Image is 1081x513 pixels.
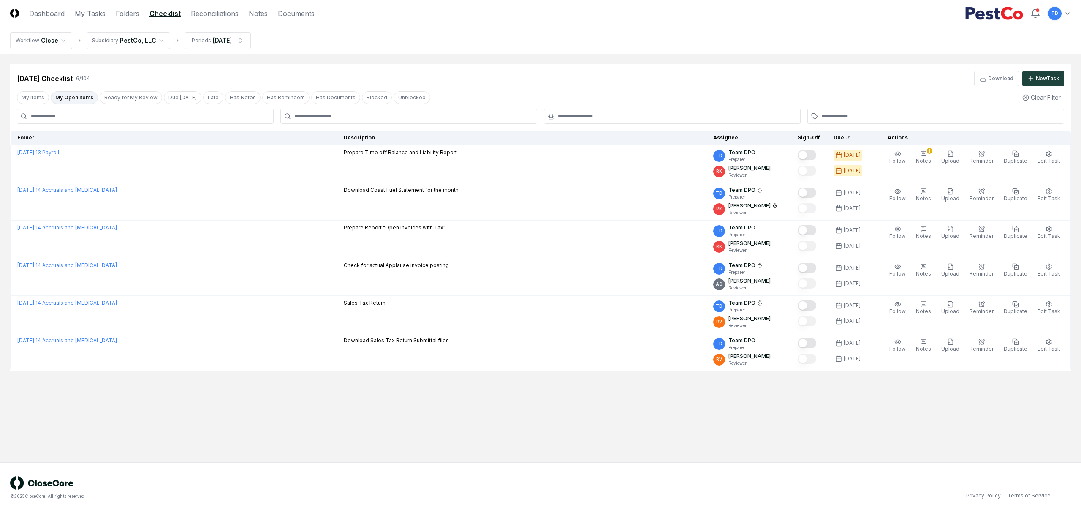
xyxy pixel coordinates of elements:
p: Reviewer [728,172,771,178]
a: [DATE]:14 Accruals and [MEDICAL_DATA] [17,300,117,306]
div: Actions [881,134,1064,142]
p: Preparer [728,232,755,238]
button: Mark complete [798,241,816,251]
img: Logo [10,9,19,18]
p: Reviewer [728,285,771,291]
p: Team DPO [728,262,755,269]
p: Team DPO [728,299,755,307]
a: My Tasks [75,8,106,19]
p: Reviewer [728,360,771,366]
button: Follow [888,299,907,317]
p: Download Coast Fuel Statement for the month [344,186,459,194]
button: Upload [940,149,961,166]
a: Documents [278,8,315,19]
p: Reviewer [728,322,771,329]
p: [PERSON_NAME] [728,277,771,285]
span: Follow [889,270,906,277]
button: Mark complete [798,188,816,198]
button: Reminder [968,149,995,166]
button: Mark complete [798,203,816,213]
span: [DATE] : [17,300,35,306]
span: Notes [916,270,931,277]
button: Follow [888,186,907,204]
p: Team DPO [728,337,755,344]
button: Edit Task [1036,186,1062,204]
p: Sales Tax Return [344,299,386,307]
div: [DATE] [844,167,861,175]
a: [DATE]:14 Accruals and [MEDICAL_DATA] [17,224,117,231]
a: [DATE]:14 Accruals and [MEDICAL_DATA] [17,262,117,268]
span: Edit Task [1038,346,1060,352]
button: Unblocked [394,91,430,104]
div: 6 / 104 [76,75,90,82]
span: TD [716,153,722,159]
span: Upload [941,158,959,164]
div: [DATE] [844,242,861,250]
button: Upload [940,262,961,279]
th: Sign-Off [791,131,827,145]
button: Notes [914,186,933,204]
button: Edit Task [1036,299,1062,317]
p: [PERSON_NAME] [728,352,771,360]
p: Preparer [728,344,755,351]
button: TD [1047,6,1062,21]
button: Mark complete [798,150,816,160]
div: Periods [192,37,211,44]
span: Upload [941,308,959,314]
span: RK [716,168,722,175]
span: Reminder [970,270,994,277]
button: My Open Items [51,91,98,104]
span: Notes [916,158,931,164]
a: [DATE]:14 Accruals and [MEDICAL_DATA] [17,337,117,344]
p: Reviewer [728,210,777,216]
span: Duplicate [1004,346,1027,352]
span: Reminder [970,233,994,239]
span: Duplicate [1004,270,1027,277]
span: Edit Task [1038,308,1060,314]
div: Subsidiary [92,37,118,44]
span: RK [716,243,722,250]
button: Notes [914,337,933,355]
button: My Items [17,91,49,104]
span: [DATE] : [17,149,35,156]
p: Prepare Report "Open Invoices with Tax" [344,224,445,232]
span: Reminder [970,308,994,314]
div: [DATE] [844,280,861,287]
span: Reminder [970,158,994,164]
button: Reminder [968,186,995,204]
span: AG [716,281,722,287]
p: [PERSON_NAME] [728,315,771,322]
button: Mark complete [798,316,816,326]
span: Upload [941,233,959,239]
span: TD [716,228,722,234]
span: Follow [889,308,906,314]
div: Workflow [16,37,39,44]
button: Mark complete [798,263,816,273]
span: [DATE] : [17,337,35,344]
div: 1 [927,148,932,154]
span: Follow [889,195,906,202]
span: Duplicate [1004,233,1027,239]
span: Notes [916,195,931,202]
button: Has Documents [311,91,360,104]
span: Duplicate [1004,158,1027,164]
button: Edit Task [1036,337,1062,355]
a: Privacy Policy [966,492,1001,499]
span: TD [1051,10,1058,16]
span: [DATE] : [17,262,35,268]
nav: breadcrumb [10,32,251,49]
button: Periods[DATE] [185,32,251,49]
span: Duplicate [1004,195,1027,202]
img: PestCo logo [965,7,1024,20]
button: Has Notes [225,91,261,104]
button: 1Notes [914,149,933,166]
span: RV [716,356,722,363]
button: Duplicate [1002,299,1029,317]
span: [DATE] : [17,224,35,231]
button: Follow [888,224,907,242]
p: [PERSON_NAME] [728,240,771,247]
button: Mark complete [798,338,816,348]
button: Follow [888,262,907,279]
span: Edit Task [1038,158,1060,164]
button: Edit Task [1036,224,1062,242]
